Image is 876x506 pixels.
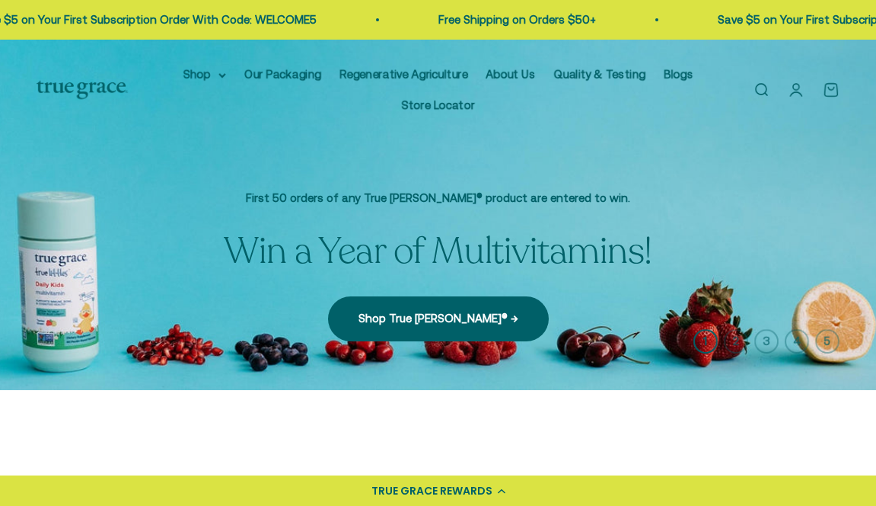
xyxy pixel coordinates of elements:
[402,98,475,111] a: Store Locator
[224,226,652,276] split-lines: Win a Year of Multivitamins!
[244,68,322,81] a: Our Packaging
[724,329,748,354] button: 2
[371,483,492,499] div: TRUE GRACE REWARDS
[340,68,468,81] a: Regenerative Agriculture
[693,329,718,354] button: 1
[554,68,646,81] a: Quality & Testing
[486,68,536,81] a: About Us
[754,329,779,354] button: 3
[183,66,226,84] summary: Shop
[328,296,549,341] a: Shop True [PERSON_NAME]® →
[224,189,652,207] p: First 50 orders of any True [PERSON_NAME]® product are entered to win.
[815,329,839,354] button: 5
[664,68,693,81] a: Blogs
[785,329,809,354] button: 4
[438,13,596,26] a: Free Shipping on Orders $50+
